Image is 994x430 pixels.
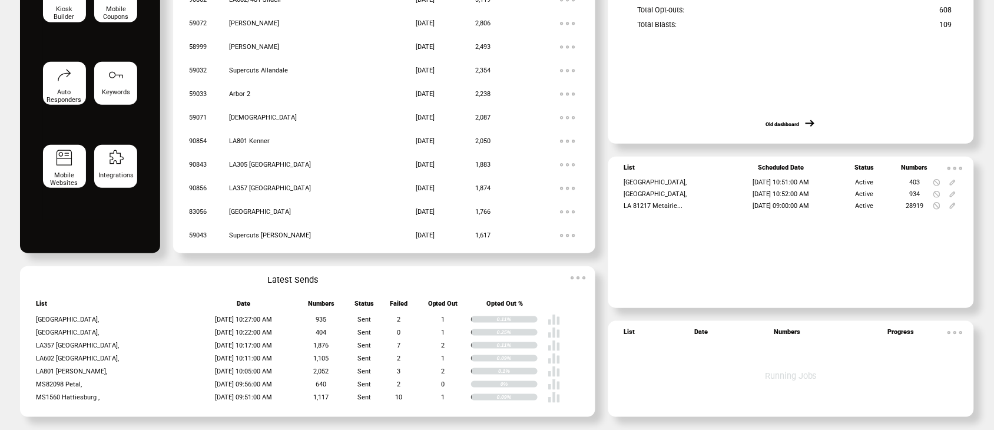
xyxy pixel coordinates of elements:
[36,381,82,388] span: MS82098 Petal,
[475,231,491,239] span: 1,617
[902,164,928,177] span: Numbers
[556,59,579,82] img: ellypsis.svg
[43,62,86,136] a: Auto Responders
[497,316,538,323] div: 0.11%
[416,231,435,239] span: [DATE]
[475,43,491,51] span: 2,493
[441,316,445,323] span: 1
[753,190,810,198] span: [DATE] 10:52:00 AM
[441,368,445,375] span: 2
[229,114,297,121] span: [DEMOGRAPHIC_DATA]
[215,342,272,349] span: [DATE] 10:17:00 AM
[51,171,78,187] span: Mobile Websites
[949,179,956,186] img: edit.svg
[416,208,435,216] span: [DATE]
[624,178,687,186] span: [GEOGRAPHIC_DATA],
[556,153,579,177] img: ellypsis.svg
[36,300,47,313] span: List
[229,19,279,27] span: [PERSON_NAME]
[933,202,940,209] img: notallowed.svg
[624,202,683,210] span: LA 81217 Metairie...
[949,202,956,209] img: edit.svg
[556,224,579,247] img: ellypsis.svg
[638,5,685,19] span: Total Opt-outs:
[189,184,207,192] span: 90856
[556,12,579,35] img: ellypsis.svg
[229,231,311,239] span: Supercuts [PERSON_NAME]
[753,178,810,186] span: [DATE] 10:51:00 AM
[856,178,874,186] span: Active
[215,355,272,362] span: [DATE] 10:11:00 AM
[943,321,967,345] img: ellypsis.svg
[497,355,538,362] div: 0.09%
[215,368,272,375] span: [DATE] 10:05:00 AM
[416,19,435,27] span: [DATE]
[189,90,207,98] span: 59033
[497,342,538,349] div: 0.11%
[229,184,311,192] span: LA357 [GEOGRAPHIC_DATA]
[267,274,319,285] span: Latest Sends
[47,88,82,104] span: Auto Responders
[229,137,270,145] span: LA801 Kenner
[36,342,119,349] span: LA357 [GEOGRAPHIC_DATA],
[397,316,400,323] span: 2
[189,67,207,74] span: 59032
[54,5,75,21] span: Kiosk Builder
[475,184,491,192] span: 1,874
[55,67,73,84] img: auto-responders.svg
[215,316,272,323] span: [DATE] 10:27:00 AM
[497,394,538,401] div: 0.09%
[638,20,677,34] span: Total Blasts:
[428,300,458,313] span: Opted Out
[36,316,99,323] span: [GEOGRAPHIC_DATA],
[774,328,801,341] span: Numbers
[940,20,952,34] span: 109
[624,328,635,341] span: List
[357,381,371,388] span: Sent
[189,19,207,27] span: 59072
[189,161,207,168] span: 90843
[888,328,915,341] span: Progress
[357,368,371,375] span: Sent
[237,300,250,313] span: Date
[940,5,952,19] span: 608
[487,300,523,313] span: Opted Out %
[497,329,538,336] div: 0.25%
[107,149,125,167] img: integrations.svg
[441,329,445,336] span: 1
[314,355,329,362] span: 1,105
[189,137,207,145] span: 90854
[475,114,491,121] span: 2,087
[416,161,435,168] span: [DATE]
[354,300,374,313] span: Status
[758,164,804,177] span: Scheduled Date
[314,368,329,375] span: 2,052
[316,381,327,388] span: 640
[475,208,491,216] span: 1,766
[189,114,207,121] span: 59071
[694,328,708,341] span: Date
[943,157,967,180] img: ellypsis.svg
[94,62,137,136] a: Keywords
[548,326,561,339] img: poll%20-%20white.svg
[766,121,799,127] a: Old dashboard
[416,90,435,98] span: [DATE]
[548,352,561,365] img: poll%20-%20white.svg
[548,365,561,378] img: poll%20-%20white.svg
[566,266,590,290] img: ellypsis.svg
[475,161,491,168] span: 1,883
[316,329,327,336] span: 404
[397,329,400,336] span: 0
[949,191,956,198] img: edit.svg
[416,67,435,74] span: [DATE]
[397,342,400,349] span: 7
[624,190,687,198] span: [GEOGRAPHIC_DATA],
[229,208,291,216] span: [GEOGRAPHIC_DATA]
[441,381,445,388] span: 0
[416,137,435,145] span: [DATE]
[308,300,334,313] span: Numbers
[36,329,99,336] span: [GEOGRAPHIC_DATA],
[416,184,435,192] span: [DATE]
[556,106,579,130] img: ellypsis.svg
[36,393,100,401] span: MS1560 Hattiesburg ,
